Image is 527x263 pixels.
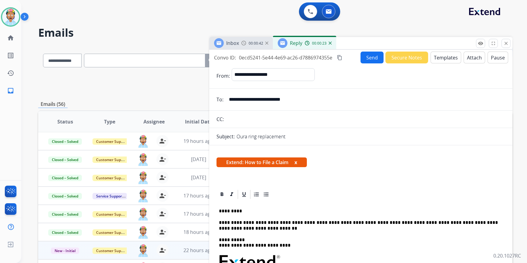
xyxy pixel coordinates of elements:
[137,190,149,202] img: agent-avatar
[191,174,206,181] span: [DATE]
[488,52,508,63] button: Pause
[239,54,332,61] span: 0ecd5241-5e44-4e69-ac26-d7886974355e
[92,248,132,254] span: Customer Support
[361,52,384,63] button: Send
[92,229,132,236] span: Customer Support
[491,41,496,46] mat-icon: fullscreen
[312,41,327,46] span: 00:00:23
[217,96,223,103] p: To:
[217,133,235,140] p: Subject:
[7,52,14,59] mat-icon: list_alt
[92,138,132,145] span: Customer Support
[7,87,14,94] mat-icon: inbox
[217,157,307,167] span: Extend: How to File a Claim
[503,41,509,46] mat-icon: close
[226,40,239,46] span: Inbox
[92,175,132,181] span: Customer Support
[183,138,213,144] span: 19 hours ago
[183,192,213,199] span: 17 hours ago
[104,118,115,125] span: Type
[240,190,249,199] div: Underline
[92,211,132,217] span: Customer Support
[252,190,261,199] div: Ordered List
[92,157,132,163] span: Customer Support
[159,228,166,236] mat-icon: person_remove
[183,229,213,235] span: 18 hours ago
[143,118,165,125] span: Assignee
[337,55,342,60] mat-icon: content_copy
[137,244,149,257] img: agent-avatar
[159,137,166,145] mat-icon: person_remove
[38,27,512,39] h2: Emails
[294,159,297,166] button: x
[48,211,82,217] span: Closed – Solved
[7,69,14,77] mat-icon: history
[262,190,271,199] div: Bullet List
[137,226,149,239] img: agent-avatar
[183,247,213,254] span: 22 hours ago
[183,211,213,217] span: 17 hours ago
[217,116,224,123] p: CC:
[48,138,82,145] span: Closed – Solved
[227,190,236,199] div: Italic
[185,118,212,125] span: Initial Date
[159,156,166,163] mat-icon: person_remove
[217,72,230,79] p: From:
[191,156,206,163] span: [DATE]
[2,8,19,25] img: avatar
[159,210,166,217] mat-icon: person_remove
[214,54,236,61] p: Convo ID:
[38,100,68,108] p: Emails (56)
[431,52,461,63] button: Templates
[290,40,302,46] span: Reply
[493,252,521,259] p: 0.20.1027RC
[48,157,82,163] span: Closed – Solved
[48,229,82,236] span: Closed – Solved
[217,190,227,199] div: Bold
[137,153,149,166] img: agent-avatar
[48,193,82,199] span: Closed – Solved
[137,171,149,184] img: agent-avatar
[137,208,149,221] img: agent-avatar
[464,52,485,63] button: Attach
[159,192,166,199] mat-icon: person_remove
[48,175,82,181] span: Closed – Solved
[159,174,166,181] mat-icon: person_remove
[237,133,285,140] p: Oura ring replacement
[57,118,73,125] span: Status
[7,34,14,42] mat-icon: home
[137,135,149,148] img: agent-avatar
[92,193,127,199] span: Service Support
[249,41,263,46] span: 00:00:42
[385,52,428,63] button: Secure Notes
[51,248,79,254] span: New - Initial
[208,57,215,64] mat-icon: search
[159,247,166,254] mat-icon: person_remove
[478,41,483,46] mat-icon: remove_red_eye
